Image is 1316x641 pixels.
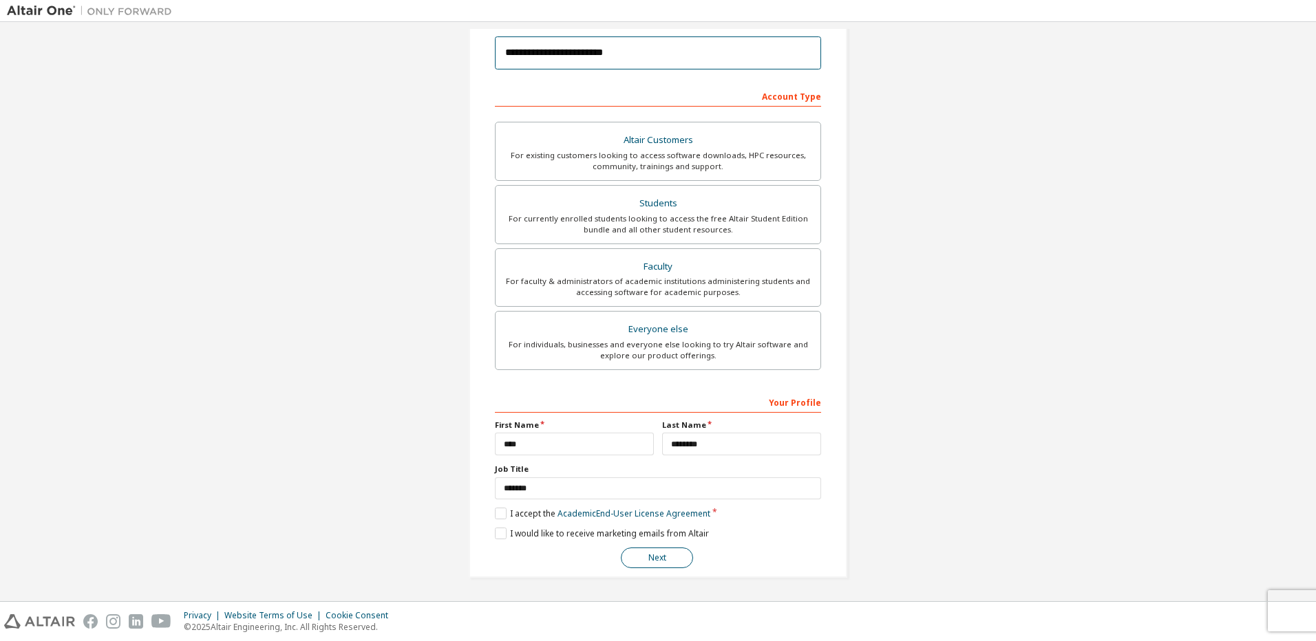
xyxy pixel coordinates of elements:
img: youtube.svg [151,614,171,629]
button: Next [621,547,693,568]
label: Last Name [662,420,821,431]
div: Altair Customers [504,131,812,150]
div: Everyone else [504,320,812,339]
label: I would like to receive marketing emails from Altair [495,528,709,539]
img: altair_logo.svg [4,614,75,629]
div: For individuals, businesses and everyone else looking to try Altair software and explore our prod... [504,339,812,361]
div: For currently enrolled students looking to access the free Altair Student Edition bundle and all ... [504,213,812,235]
img: instagram.svg [106,614,120,629]
label: First Name [495,420,654,431]
div: Your Profile [495,391,821,413]
div: Cookie Consent [326,610,396,621]
div: Students [504,194,812,213]
div: Website Terms of Use [224,610,326,621]
a: Academic End-User License Agreement [558,508,710,519]
label: I accept the [495,508,710,519]
div: Account Type [495,85,821,107]
div: For faculty & administrators of academic institutions administering students and accessing softwa... [504,276,812,298]
img: Altair One [7,4,179,18]
div: For existing customers looking to access software downloads, HPC resources, community, trainings ... [504,150,812,172]
p: © 2025 Altair Engineering, Inc. All Rights Reserved. [184,621,396,633]
img: linkedin.svg [129,614,143,629]
img: facebook.svg [83,614,98,629]
div: Privacy [184,610,224,621]
div: Faculty [504,257,812,276]
label: Job Title [495,464,821,475]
